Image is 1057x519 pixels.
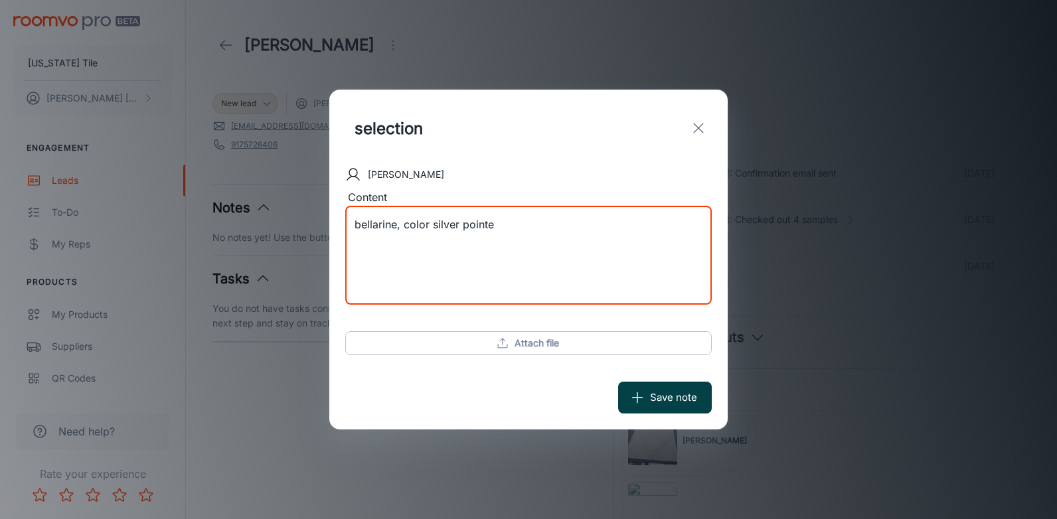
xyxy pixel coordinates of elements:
button: exit [685,115,712,141]
input: Title [345,106,613,151]
button: Attach file [345,331,712,355]
button: Save note [618,382,712,413]
p: [PERSON_NAME] [368,167,444,182]
div: Content [345,189,712,206]
textarea: bellarine, color silver pointe [355,217,702,293]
